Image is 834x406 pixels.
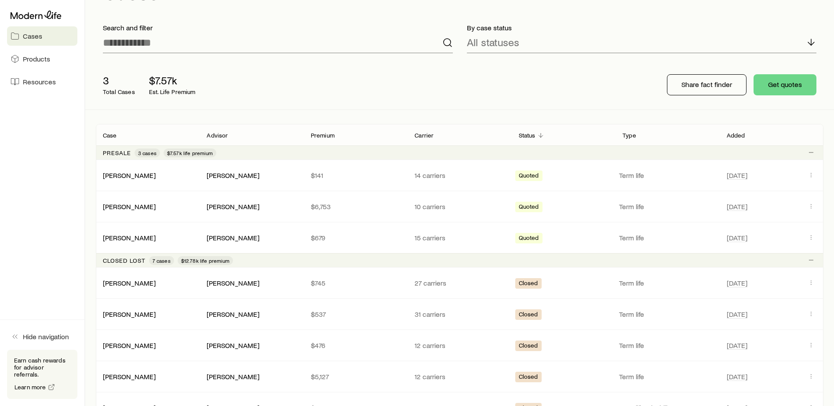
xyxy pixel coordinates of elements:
[415,279,504,287] p: 27 carriers
[519,373,538,382] span: Closed
[153,257,171,264] span: 7 cases
[467,23,817,32] p: By case status
[103,74,135,87] p: 3
[14,357,70,378] p: Earn cash rewards for advisor referrals.
[619,310,716,319] p: Term life
[415,341,504,350] p: 12 carriers
[181,257,229,264] span: $12.78k life premium
[103,202,156,211] div: [PERSON_NAME]
[207,310,259,319] div: [PERSON_NAME]
[667,74,747,95] button: Share fact finder
[519,234,539,243] span: Quoted
[103,171,156,179] a: [PERSON_NAME]
[7,26,77,46] a: Cases
[23,54,50,63] span: Products
[467,36,519,48] p: All statuses
[619,279,716,287] p: Term life
[23,77,56,86] span: Resources
[23,32,42,40] span: Cases
[207,202,259,211] div: [PERSON_NAME]
[207,171,259,180] div: [PERSON_NAME]
[103,23,453,32] p: Search and filter
[149,74,196,87] p: $7.57k
[681,80,732,89] p: Share fact finder
[103,149,131,156] p: Presale
[727,310,747,319] span: [DATE]
[7,327,77,346] button: Hide navigation
[138,149,157,156] span: 3 cases
[7,350,77,399] div: Earn cash rewards for advisor referrals.Learn more
[727,171,747,180] span: [DATE]
[311,279,401,287] p: $745
[519,342,538,351] span: Closed
[103,171,156,180] div: [PERSON_NAME]
[311,132,335,139] p: Premium
[103,310,156,319] div: [PERSON_NAME]
[311,171,401,180] p: $141
[23,332,69,341] span: Hide navigation
[15,384,46,390] span: Learn more
[727,372,747,381] span: [DATE]
[207,279,259,288] div: [PERSON_NAME]
[415,372,504,381] p: 12 carriers
[167,149,213,156] span: $7.57k life premium
[103,233,156,242] a: [PERSON_NAME]
[619,233,716,242] p: Term life
[311,341,401,350] p: $476
[311,202,401,211] p: $6,753
[311,372,401,381] p: $5,127
[754,74,816,95] button: Get quotes
[619,341,716,350] p: Term life
[103,372,156,381] a: [PERSON_NAME]
[103,132,117,139] p: Case
[727,132,745,139] p: Added
[519,203,539,212] span: Quoted
[415,233,504,242] p: 15 carriers
[103,279,156,287] a: [PERSON_NAME]
[103,279,156,288] div: [PERSON_NAME]
[103,341,156,350] div: [PERSON_NAME]
[103,257,146,264] p: Closed lost
[311,233,401,242] p: $679
[415,132,433,139] p: Carrier
[103,341,156,349] a: [PERSON_NAME]
[519,132,535,139] p: Status
[623,132,636,139] p: Type
[207,372,259,381] div: [PERSON_NAME]
[519,311,538,320] span: Closed
[207,132,228,139] p: Advisor
[7,49,77,69] a: Products
[207,341,259,350] div: [PERSON_NAME]
[519,172,539,181] span: Quoted
[7,72,77,91] a: Resources
[727,233,747,242] span: [DATE]
[727,202,747,211] span: [DATE]
[311,310,401,319] p: $537
[619,202,716,211] p: Term life
[727,279,747,287] span: [DATE]
[149,88,196,95] p: Est. Life Premium
[519,279,538,289] span: Closed
[103,202,156,210] a: [PERSON_NAME]
[619,372,716,381] p: Term life
[415,171,504,180] p: 14 carriers
[207,233,259,243] div: [PERSON_NAME]
[103,310,156,318] a: [PERSON_NAME]
[415,202,504,211] p: 10 carriers
[727,341,747,350] span: [DATE]
[103,233,156,243] div: [PERSON_NAME]
[619,171,716,180] p: Term life
[103,88,135,95] p: Total Cases
[103,372,156,381] div: [PERSON_NAME]
[415,310,504,319] p: 31 carriers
